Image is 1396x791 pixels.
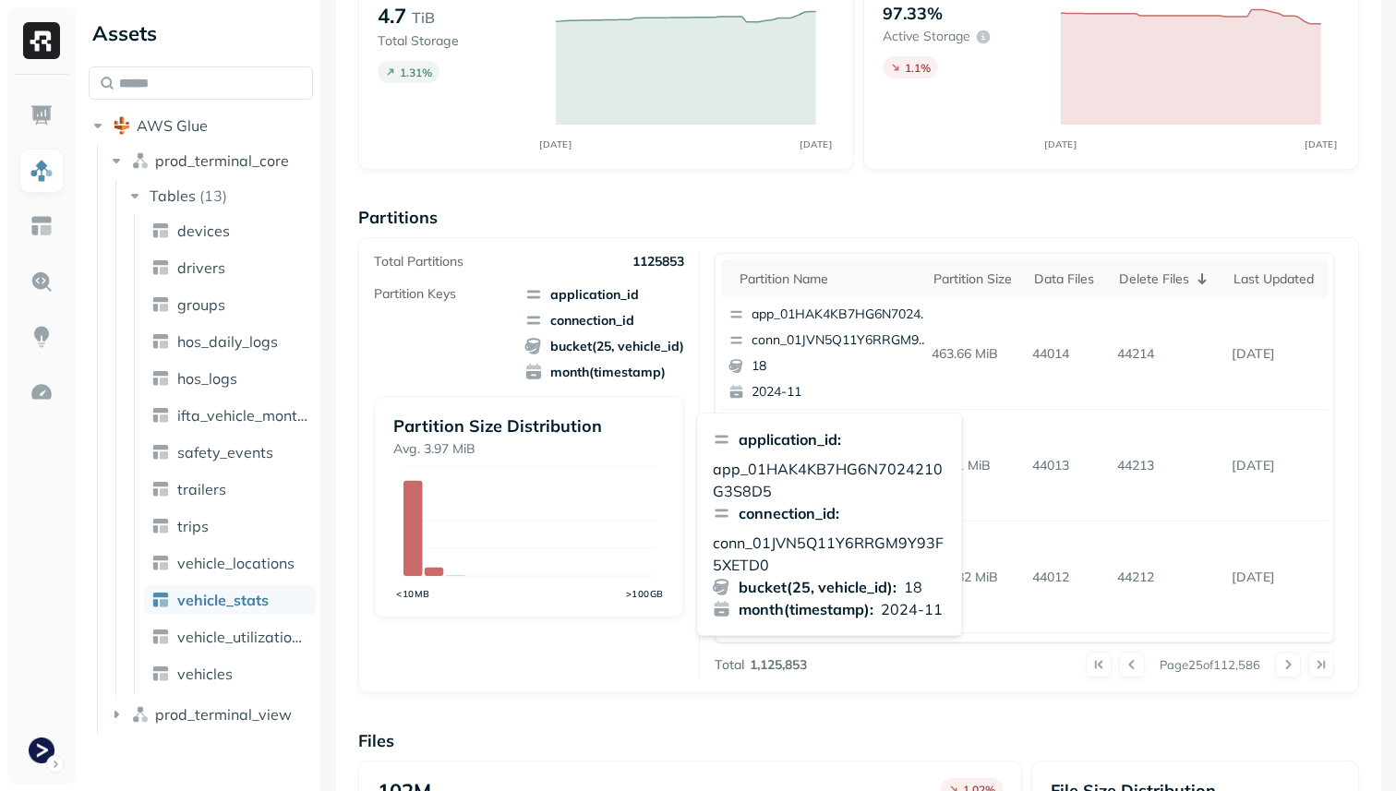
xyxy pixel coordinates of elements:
button: app_01HAK4KB7HG6N7024210G3S8D5conn_01JVN5Q11Y6RRGM9Y93F5XETD0182024-11 [721,298,939,409]
p: 44214 [1110,338,1225,370]
img: table [151,222,170,240]
p: month(timestamp) : [739,598,873,620]
a: trailers [144,474,316,504]
p: Files [358,730,1359,751]
button: Tables(13) [126,181,315,210]
img: namespace [131,705,150,724]
p: Aug 25, 2025 [1224,449,1327,482]
div: Last updated [1234,270,1318,288]
tspan: [DATE] [1045,138,1077,150]
a: ifta_vehicle_months [144,401,316,430]
img: Query Explorer [30,270,54,294]
p: 2024-11 [752,383,931,401]
a: trips [144,511,316,541]
span: vehicle_stats [177,591,269,609]
span: prod_terminal_core [155,151,289,170]
img: Terminal [29,737,54,763]
span: trips [177,517,209,535]
p: 1.1 % [905,61,931,75]
img: Insights [30,325,54,349]
p: 18 [904,576,922,598]
a: vehicles [144,659,316,689]
p: 1.31 % [400,66,432,79]
span: vehicles [177,665,233,683]
div: Partition size [933,270,1017,288]
p: Avg. 3.97 MiB [393,440,665,458]
p: 2024-11 [881,598,943,620]
p: bucket(25, vehicle_id) : [739,576,897,598]
p: ( 13 ) [199,186,227,205]
p: 463.66 MiB [924,338,1026,370]
p: Partitions [358,207,1359,228]
div: Partition name [740,270,915,288]
span: trailers [177,480,226,498]
a: vehicle_utilization_day [144,622,316,652]
p: TiB [412,6,435,29]
p: Page 25 of 112,586 [1160,656,1260,673]
p: 44212 [1110,561,1225,593]
p: 18 [752,357,931,376]
span: AWS Glue [137,116,208,135]
img: Asset Explorer [30,214,54,238]
a: groups [144,290,316,319]
a: vehicle_locations [144,548,316,578]
p: Total Storage [378,32,537,50]
button: prod_terminal_view [107,700,314,729]
p: app_01HAK4KB7HG6N7024210G3S8D5 [713,458,947,502]
a: vehicle_stats [144,585,316,615]
a: hos_daily_logs [144,327,316,356]
img: table [151,295,170,314]
tspan: >100GB [626,588,664,599]
p: connection_id : [739,502,839,524]
button: AWS Glue [89,111,313,140]
a: devices [144,216,316,246]
img: Optimization [30,380,54,404]
span: hos_logs [177,369,237,388]
img: table [151,443,170,461]
img: Assets [30,159,54,183]
span: Tables [150,186,196,205]
span: month(timestamp) [524,363,684,381]
p: 44213 [1110,449,1225,482]
p: 44012 [1025,561,1110,593]
a: drivers [144,253,316,282]
tspan: [DATE] [540,138,572,150]
div: Delete Files [1119,268,1216,290]
p: Total [715,656,744,674]
p: 1125853 [632,253,684,270]
tspan: [DATE] [1306,138,1338,150]
span: prod_terminal_view [155,705,292,724]
p: 461.1 MiB [924,449,1026,482]
img: root [113,116,131,135]
p: 4.7 [378,3,406,29]
img: table [151,591,170,609]
a: safety_events [144,437,316,467]
p: app_01HAK4KB7HG6N7024210G3S8D5 [752,306,931,324]
img: table [151,369,170,388]
img: Dashboard [30,103,54,127]
p: Active storage [883,28,970,45]
span: devices [177,222,230,240]
p: 1,125,853 [750,656,807,674]
p: conn_01JVN5Q11Y6RRGM9Y93F5XETD0 [713,532,947,576]
button: prod_terminal_core [107,146,314,175]
span: bucket(25, vehicle_id) [524,337,684,355]
img: table [151,665,170,683]
p: 44014 [1025,338,1110,370]
span: groups [177,295,225,314]
span: drivers [177,258,225,277]
tspan: <10MB [396,588,430,599]
span: vehicle_locations [177,554,295,572]
p: Total Partitions [374,253,463,270]
span: application_id [524,285,684,304]
img: namespace [131,151,150,170]
p: application_id : [739,428,841,450]
p: 44013 [1025,449,1110,482]
img: table [151,628,170,646]
p: Aug 25, 2025 [1224,338,1327,370]
tspan: [DATE] [800,138,833,150]
p: 97.33% [883,3,943,24]
p: Partition Size Distribution [393,415,665,437]
span: vehicle_utilization_day [177,628,308,646]
img: table [151,332,170,351]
